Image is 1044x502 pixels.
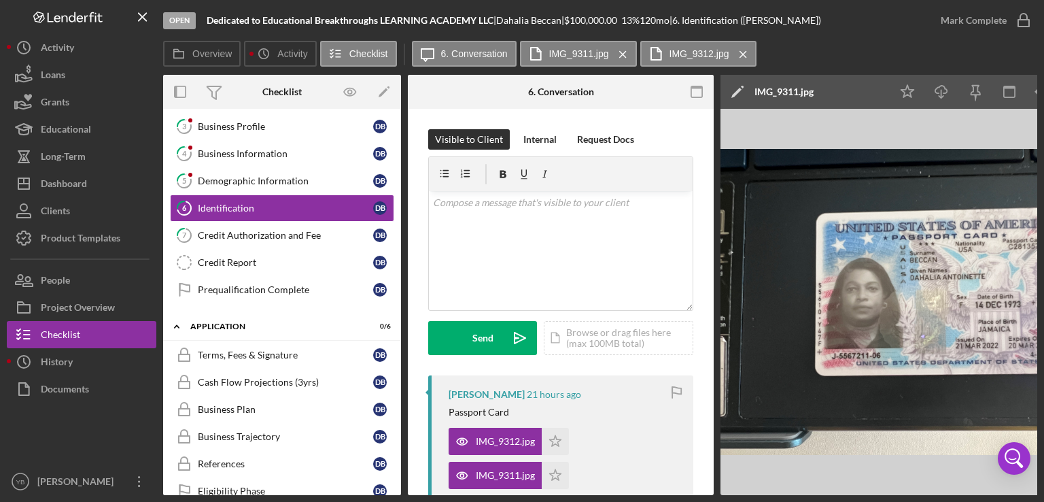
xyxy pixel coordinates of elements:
button: Request Docs [570,129,641,150]
button: IMG_9312.jpg [640,41,757,67]
a: Grants [7,88,156,116]
button: Product Templates [7,224,156,252]
div: [PERSON_NAME] [34,468,122,499]
div: 0 / 6 [366,322,391,331]
div: | [207,15,496,26]
button: Long-Term [7,143,156,170]
button: Visible to Client [428,129,510,150]
div: [PERSON_NAME] [449,389,525,400]
div: Long-Term [41,143,86,173]
tspan: 3 [182,122,186,131]
button: Mark Complete [927,7,1037,34]
div: D B [373,484,387,498]
tspan: 4 [182,149,187,158]
div: 120 mo [640,15,669,26]
div: D B [373,457,387,471]
a: 5Demographic InformationDB [170,167,394,195]
text: YB [16,478,25,486]
div: Dahalia Beccan | [496,15,564,26]
div: Identification [198,203,373,214]
div: D B [373,120,387,133]
div: Mark Complete [941,7,1007,34]
div: Business Plan [198,404,373,415]
div: Business Information [198,148,373,159]
a: 4Business InformationDB [170,140,394,167]
div: Send [472,321,493,355]
div: | 6. Identification ([PERSON_NAME]) [669,15,821,26]
button: IMG_9311.jpg [449,462,569,489]
div: Business Profile [198,121,373,132]
label: 6. Conversation [441,48,508,59]
label: Activity [277,48,307,59]
div: Application [190,322,357,331]
div: IMG_9311.jpg [476,470,535,481]
div: D B [373,256,387,269]
div: IMG_9312.jpg [476,436,535,447]
tspan: 6 [182,203,187,212]
div: Internal [523,129,557,150]
div: Credit Report [198,257,373,268]
div: D B [373,375,387,389]
button: Project Overview [7,294,156,321]
button: Clients [7,197,156,224]
a: Activity [7,34,156,61]
button: Activity [244,41,316,67]
button: Dashboard [7,170,156,197]
a: 3Business ProfileDB [170,113,394,140]
a: Cash Flow Projections (3yrs)DB [170,369,394,396]
button: Checklist [7,321,156,348]
div: Eligibility Phase [198,486,373,497]
a: Business TrajectoryDB [170,423,394,450]
div: Educational [41,116,91,146]
label: Overview [192,48,232,59]
div: Request Docs [577,129,634,150]
div: D B [373,283,387,297]
div: Business Trajectory [198,431,373,442]
div: Cash Flow Projections (3yrs) [198,377,373,388]
div: People [41,267,70,297]
div: Checklist [41,321,80,352]
div: IMG_9311.jpg [754,86,814,97]
div: 13 % [621,15,640,26]
div: Prequalification Complete [198,284,373,295]
button: Overview [163,41,241,67]
b: Dedicated to Educational Breakthroughs LEARNING ACADEMY LLC [207,14,493,26]
button: Documents [7,375,156,403]
a: ReferencesDB [170,450,394,478]
div: Passport Card [449,407,509,418]
div: Checklist [262,86,302,97]
time: 2025-08-26 17:15 [527,389,581,400]
div: History [41,348,73,379]
a: 6IdentificationDB [170,195,394,222]
div: Project Overview [41,294,115,324]
div: Open Intercom Messenger [998,442,1030,475]
div: Product Templates [41,224,120,255]
tspan: 5 [182,176,186,185]
button: Internal [517,129,563,150]
a: Terms, Fees & SignatureDB [170,341,394,369]
label: IMG_9312.jpg [669,48,729,59]
div: D B [373,430,387,444]
button: Loans [7,61,156,88]
div: Grants [41,88,69,119]
a: 7Credit Authorization and FeeDB [170,222,394,249]
tspan: 7 [182,231,187,239]
button: People [7,267,156,294]
div: 6. Conversation [528,86,594,97]
div: D B [373,201,387,215]
a: Educational [7,116,156,143]
div: References [198,458,373,469]
a: Credit ReportDB [170,249,394,276]
button: Send [428,321,537,355]
button: YB[PERSON_NAME] [7,468,156,495]
div: D B [373,229,387,242]
div: Visible to Client [435,129,503,150]
label: IMG_9311.jpg [549,48,609,59]
div: Demographic Information [198,175,373,186]
a: History [7,348,156,375]
div: $100,000.00 [564,15,621,26]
